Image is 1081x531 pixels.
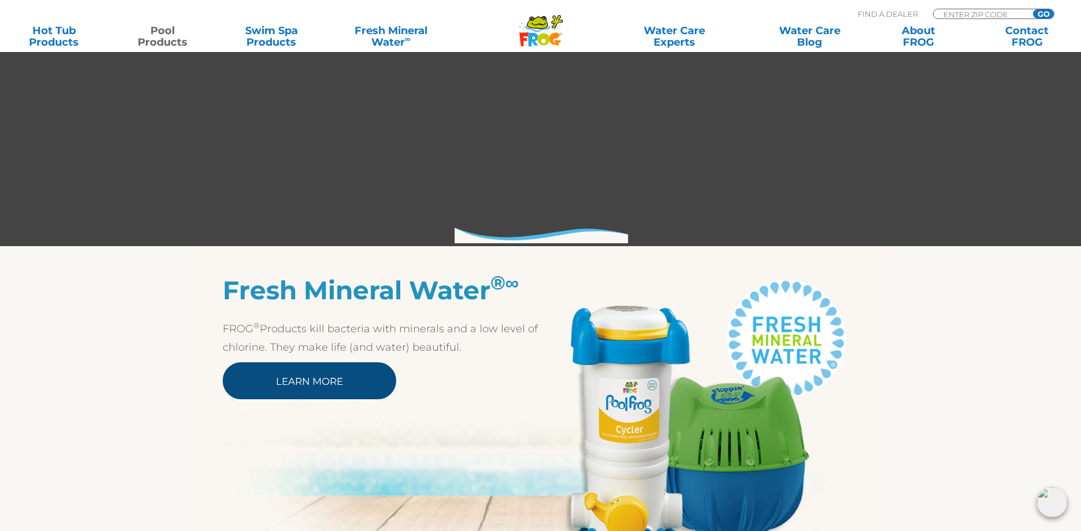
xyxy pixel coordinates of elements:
a: Fresh MineralWater∞ [338,25,444,48]
input: Zip Code Form [942,9,1020,19]
a: AboutFROG [876,25,961,48]
a: PoolProducts [120,25,205,48]
a: Water CareExperts [606,25,743,48]
img: openIcon [1037,487,1067,517]
sup: ∞ [506,271,519,294]
a: Water CareBlog [767,25,851,48]
sup: ∞ [405,34,411,43]
p: FROG Products kill bacteria with minerals and a low level of chlorine. They make life (and water)... [223,320,541,357]
a: Swim SpaProducts [229,25,313,48]
a: ContactFROG [985,25,1069,48]
sup: ® [490,271,506,294]
h2: Fresh Mineral Water [223,275,541,305]
a: Learn More [223,362,396,399]
sup: ® [253,321,260,330]
p: Find A Dealer [858,9,918,19]
input: GO [1033,9,1054,18]
a: Hot TubProducts [12,25,96,48]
